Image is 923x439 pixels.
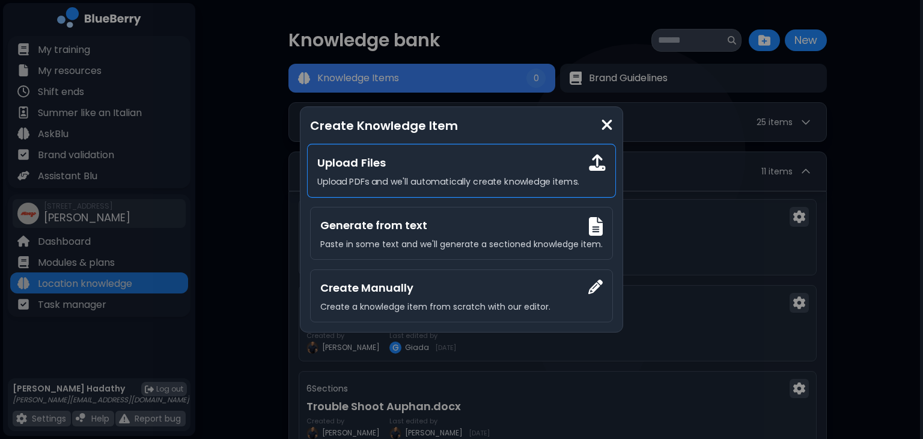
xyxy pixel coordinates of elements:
img: close icon [601,117,613,133]
h3: Upload Files [317,154,605,171]
img: Upload file [589,217,603,236]
img: Create manually [588,280,603,294]
h3: Generate from text [320,217,603,234]
h3: Create Manually [320,280,603,296]
p: Create a knowledge item from scratch with our editor. [320,301,603,312]
p: Upload PDFs and we'll automatically create knowledge items. [317,176,605,187]
p: Paste in some text and we'll generate a sectioned knowledge item. [320,239,603,250]
p: Create Knowledge Item [310,117,613,135]
img: Upload file [589,154,606,171]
